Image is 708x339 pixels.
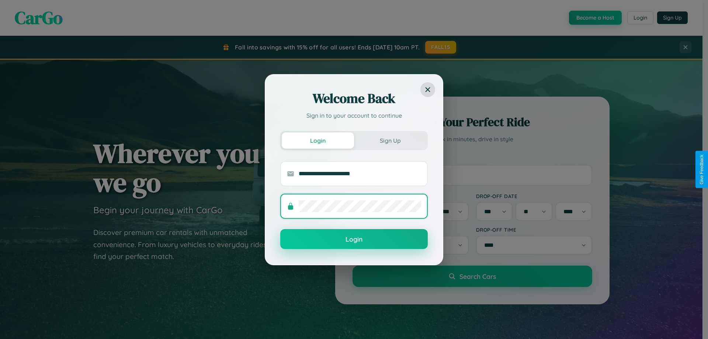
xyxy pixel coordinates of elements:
button: Login [282,132,354,149]
p: Sign in to your account to continue [280,111,428,120]
button: Sign Up [354,132,426,149]
h2: Welcome Back [280,90,428,107]
div: Give Feedback [699,155,704,184]
button: Login [280,229,428,249]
